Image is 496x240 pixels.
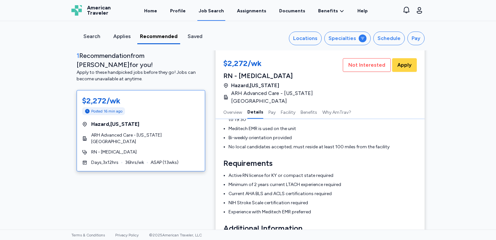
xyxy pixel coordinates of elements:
[231,82,279,89] span: Hazard , [US_STATE]
[77,52,79,60] span: 1
[87,5,111,16] span: American Traveler
[140,33,178,40] div: Recommended
[91,120,139,128] span: Hazard , [US_STATE]
[301,105,317,119] button: Benefits
[324,32,371,45] button: Specialties
[289,32,322,45] button: Locations
[82,96,200,106] div: $2,272/wk
[223,105,242,119] button: Overview
[378,34,401,42] div: Schedule
[348,61,385,69] span: Not Interested
[281,105,295,119] button: Facility
[223,58,341,70] div: $2,272/wk
[91,149,137,155] span: RN - [MEDICAL_DATA]
[115,233,139,237] a: Privacy Policy
[77,51,205,69] div: Recommendation from [PERSON_NAME] for you!
[223,158,417,168] h3: Requirements
[183,33,208,40] div: Saved
[268,105,276,119] button: Pay
[223,71,341,80] div: RN - [MEDICAL_DATA]
[229,191,417,197] li: Current AHA BLS and ACLS certifications required
[125,159,144,166] span: 36 hrs/wk
[247,105,263,119] button: Details
[229,144,417,150] li: No local candidates accepted; must reside at least 100 miles from the facility
[231,89,338,105] span: ARH Advanced Care - [US_STATE][GEOGRAPHIC_DATA]
[79,33,104,40] div: Search
[318,8,344,14] a: Benefits
[229,181,417,188] li: Minimum of 2 years current LTACH experience required
[149,233,202,237] span: © 2025 American Traveler, LLC
[373,32,405,45] button: Schedule
[229,209,417,215] li: Experience with Meditech EMR preferred
[229,200,417,206] li: NIH Stroke Scale certification required
[223,223,417,233] h3: Additional Information
[229,126,417,132] li: Meditech EMR is used on the unit
[109,33,134,40] div: Applies
[412,34,420,42] div: Pay
[322,105,351,119] button: Why AmTrav?
[229,172,417,179] li: Active RN license for KY or compact state required
[407,32,425,45] button: Pay
[91,132,200,145] span: ARH Advanced Care - [US_STATE][GEOGRAPHIC_DATA]
[329,34,356,42] div: Specialties
[91,109,122,114] span: Posted 16 min ago
[397,61,412,69] span: Apply
[229,135,417,141] li: Bi-weekly orientation provided
[71,5,82,16] img: Logo
[71,233,105,237] a: Terms & Conditions
[343,58,391,72] button: Not Interested
[77,69,205,82] div: Apply to these handpicked jobs before they go! Jobs can become unavailable at anytime.
[293,34,317,42] div: Locations
[199,8,224,14] div: Job Search
[91,159,118,166] span: Days , 3 x 12 hrs
[151,159,179,166] span: ASAP ( 13 wks)
[392,58,417,72] button: Apply
[197,1,225,21] a: Job Search
[318,8,338,14] span: Benefits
